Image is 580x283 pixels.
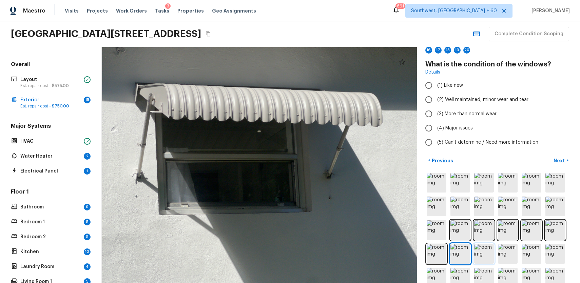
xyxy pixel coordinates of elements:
[454,47,461,54] div: 19
[397,3,404,9] div: 661
[437,139,538,146] span: (5) Can't determine / Need more information
[474,220,494,240] img: room img
[20,103,81,109] p: Est. repair cost -
[20,219,81,225] p: Bedroom 1
[444,47,451,54] div: 18
[9,122,92,131] h5: Major Systems
[425,60,572,69] h4: What is the condition of the windows?
[20,138,81,145] p: HVAC
[498,244,518,264] img: room img
[20,204,81,210] p: Bathroom
[23,7,45,14] span: Maestro
[84,97,91,103] div: 15
[20,168,81,175] p: Electrical Panel
[425,69,440,76] a: Details
[498,197,518,216] img: room img
[84,204,91,210] div: 9
[550,155,572,166] button: Next>
[450,173,470,193] img: room img
[437,110,497,117] span: (3) More than normal wear
[20,248,81,255] p: Kitchen
[84,168,91,175] div: 1
[20,234,81,240] p: Bedroom 2
[425,47,432,54] div: 16
[177,7,204,14] span: Properties
[84,219,91,225] div: 5
[430,157,453,164] p: Previous
[20,153,81,160] p: Water Heater
[498,173,518,193] img: room img
[52,84,69,88] span: $575.00
[437,96,528,103] span: (2) Well maintained, minor wear and tear
[425,155,456,166] button: <Previous
[84,153,91,160] div: 2
[474,197,494,216] img: room img
[20,83,81,88] p: Est. repair cost -
[450,220,470,240] img: room img
[435,47,442,54] div: 17
[427,220,446,240] img: room img
[20,76,81,83] p: Layout
[437,125,473,132] span: (4) Major issues
[427,197,446,216] img: room img
[52,104,69,108] span: $750.00
[450,197,470,216] img: room img
[529,7,570,14] span: [PERSON_NAME]
[450,244,470,264] img: room img
[9,188,92,197] h5: Floor 1
[411,7,497,14] span: Southwest, [GEOGRAPHIC_DATA] + 60
[116,7,147,14] span: Work Orders
[87,7,108,14] span: Projects
[545,220,565,240] img: room img
[20,97,81,103] p: Exterior
[9,61,92,69] h5: Overall
[474,173,494,193] img: room img
[84,248,91,255] div: 10
[167,3,169,9] div: 3
[84,234,91,240] div: 5
[522,220,541,240] img: room img
[20,263,81,270] p: Laundry Room
[522,197,541,216] img: room img
[522,244,541,264] img: room img
[522,173,541,193] img: room img
[545,197,565,216] img: room img
[474,244,494,264] img: room img
[427,244,446,264] img: room img
[84,263,91,270] div: 4
[212,7,256,14] span: Geo Assignments
[204,29,213,38] button: Copy Address
[427,173,446,193] img: room img
[545,244,565,264] img: room img
[437,82,463,89] span: (1) Like new
[498,220,518,240] img: room img
[463,47,470,54] div: 20
[545,173,565,193] img: room img
[11,28,201,40] h2: [GEOGRAPHIC_DATA][STREET_ADDRESS]
[554,157,566,164] p: Next
[65,7,79,14] span: Visits
[155,8,169,13] span: Tasks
